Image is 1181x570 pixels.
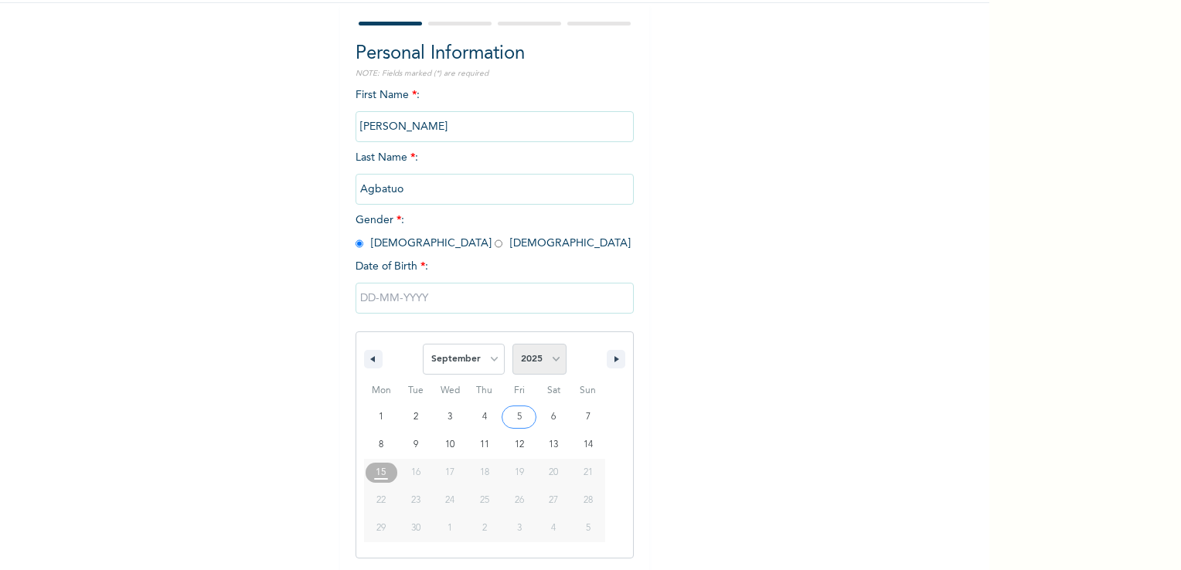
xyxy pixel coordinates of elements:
[399,514,434,542] button: 30
[515,459,524,487] span: 19
[536,378,571,403] span: Sat
[502,487,536,514] button: 26
[364,403,399,431] button: 1
[433,403,468,431] button: 3
[356,174,634,205] input: Enter your last name
[376,514,386,542] span: 29
[549,487,558,514] span: 27
[570,459,605,487] button: 21
[399,378,434,403] span: Tue
[445,459,454,487] span: 17
[399,431,434,459] button: 9
[502,431,536,459] button: 12
[468,459,502,487] button: 18
[536,459,571,487] button: 20
[445,487,454,514] span: 24
[414,431,418,459] span: 9
[364,487,399,514] button: 22
[433,378,468,403] span: Wed
[399,487,434,514] button: 23
[468,378,502,403] span: Thu
[356,40,634,68] h2: Personal Information
[411,459,420,487] span: 16
[468,403,502,431] button: 4
[502,378,536,403] span: Fri
[448,403,452,431] span: 3
[549,459,558,487] span: 20
[515,487,524,514] span: 26
[399,403,434,431] button: 2
[468,431,502,459] button: 11
[364,514,399,542] button: 29
[364,431,399,459] button: 8
[433,431,468,459] button: 10
[482,403,487,431] span: 4
[399,459,434,487] button: 16
[433,459,468,487] button: 17
[480,431,489,459] span: 11
[376,487,386,514] span: 22
[570,487,605,514] button: 28
[502,403,536,431] button: 5
[356,259,428,275] span: Date of Birth :
[570,431,605,459] button: 14
[356,215,631,249] span: Gender : [DEMOGRAPHIC_DATA] [DEMOGRAPHIC_DATA]
[584,459,593,487] span: 21
[536,431,571,459] button: 13
[480,487,489,514] span: 25
[445,431,454,459] span: 10
[586,403,590,431] span: 7
[356,152,634,195] span: Last Name :
[536,403,571,431] button: 6
[433,487,468,514] button: 24
[356,68,634,80] p: NOTE: Fields marked (*) are required
[356,111,634,142] input: Enter your first name
[364,459,399,487] button: 15
[411,514,420,542] span: 30
[515,431,524,459] span: 12
[356,90,634,132] span: First Name :
[551,403,556,431] span: 6
[549,431,558,459] span: 13
[376,459,386,487] span: 15
[570,403,605,431] button: 7
[414,403,418,431] span: 2
[480,459,489,487] span: 18
[536,487,571,514] button: 27
[584,431,593,459] span: 14
[379,403,383,431] span: 1
[570,378,605,403] span: Sun
[356,283,634,314] input: DD-MM-YYYY
[468,487,502,514] button: 25
[502,459,536,487] button: 19
[584,487,593,514] span: 28
[379,431,383,459] span: 8
[364,378,399,403] span: Mon
[517,403,522,431] span: 5
[411,487,420,514] span: 23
